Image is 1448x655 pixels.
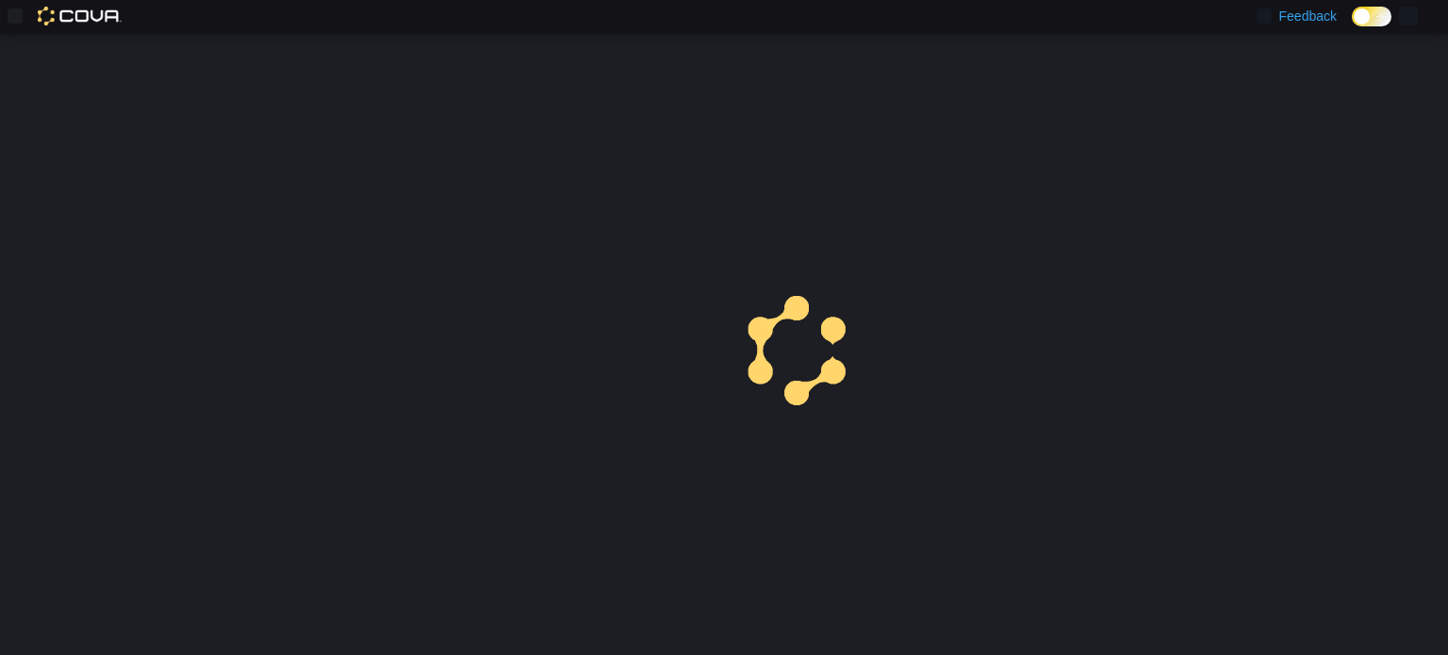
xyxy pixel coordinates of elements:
[1279,7,1337,25] span: Feedback
[1352,7,1391,26] input: Dark Mode
[38,7,122,25] img: Cova
[724,282,865,423] img: cova-loader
